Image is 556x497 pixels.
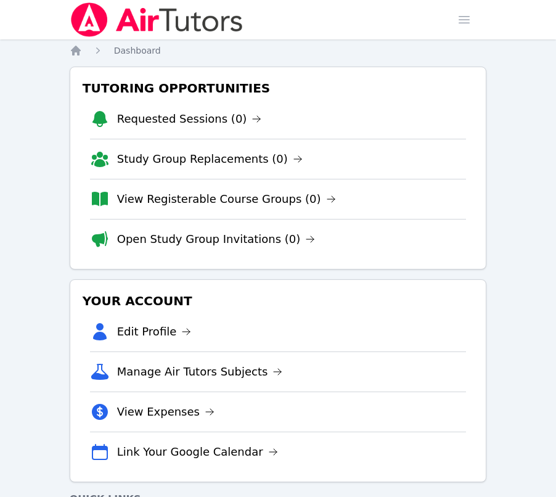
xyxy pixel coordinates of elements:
[70,44,487,57] nav: Breadcrumb
[117,323,192,340] a: Edit Profile
[117,363,283,380] a: Manage Air Tutors Subjects
[80,290,476,312] h3: Your Account
[117,150,303,168] a: Study Group Replacements (0)
[117,443,278,461] a: Link Your Google Calendar
[117,110,262,128] a: Requested Sessions (0)
[80,77,476,99] h3: Tutoring Opportunities
[114,44,161,57] a: Dashboard
[117,231,316,248] a: Open Study Group Invitations (0)
[114,46,161,55] span: Dashboard
[117,403,215,421] a: View Expenses
[70,2,244,37] img: Air Tutors
[117,191,336,208] a: View Registerable Course Groups (0)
